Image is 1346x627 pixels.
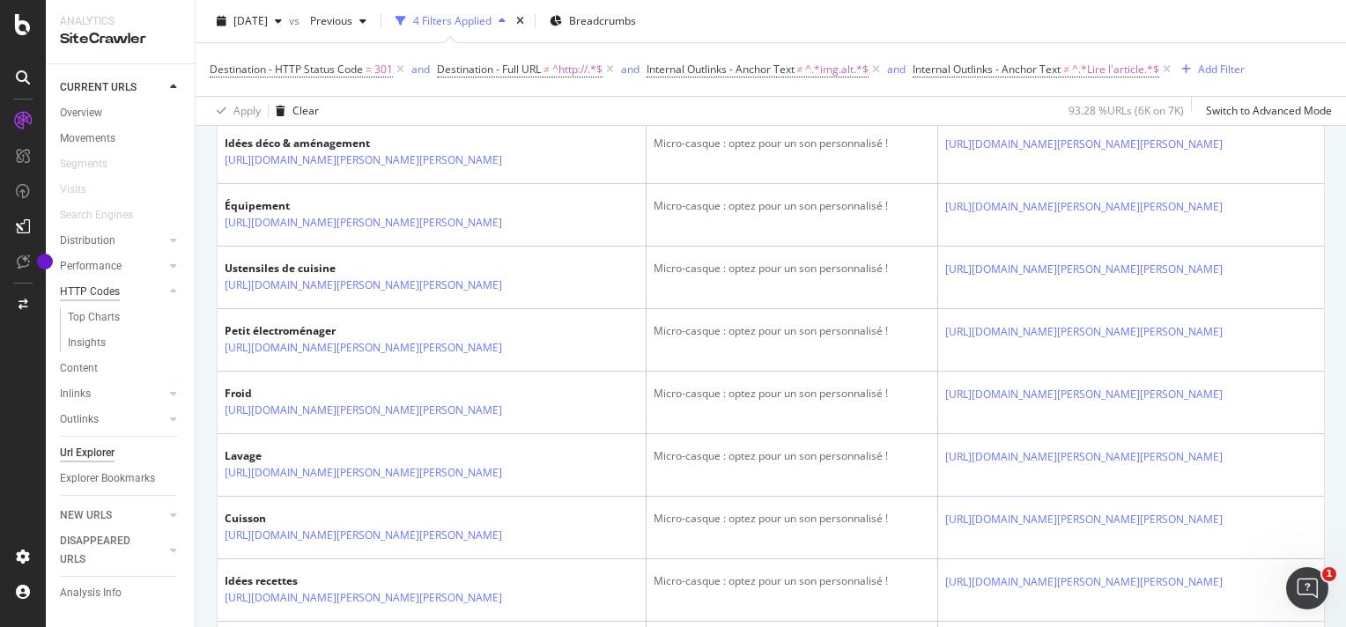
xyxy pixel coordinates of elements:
[225,136,540,151] div: Idées déco & aménagement
[1069,103,1184,118] div: 93.28 % URLs ( 6K on 7K )
[60,181,86,199] div: Visits
[68,308,120,327] div: Top Charts
[292,103,319,118] div: Clear
[945,448,1223,466] a: [URL][DOMAIN_NAME][PERSON_NAME][PERSON_NAME]
[1199,97,1332,125] button: Switch to Advanced Mode
[654,323,930,339] div: Micro-casque : optez pour un son personnalisé !
[233,13,268,28] span: 2025 Sep. 8th
[1072,57,1159,82] span: ^.*Lire l'article.*$
[303,7,373,35] button: Previous
[621,61,640,77] button: and
[225,511,540,527] div: Cuisson
[543,7,643,35] button: Breadcrumbs
[60,532,149,569] div: DISAPPEARED URLS
[552,57,603,82] span: ^http://.*$
[945,136,1223,153] a: [URL][DOMAIN_NAME][PERSON_NAME][PERSON_NAME]
[225,386,540,402] div: Froid
[225,261,540,277] div: Ustensiles de cuisine
[60,385,91,403] div: Inlinks
[945,261,1223,278] a: [URL][DOMAIN_NAME][PERSON_NAME][PERSON_NAME]
[374,57,393,82] span: 301
[60,206,133,225] div: Search Engines
[60,444,182,462] a: Url Explorer
[60,532,165,569] a: DISAPPEARED URLS
[60,444,115,462] div: Url Explorer
[411,62,430,77] div: and
[647,62,795,77] span: Internal Outlinks - Anchor Text
[388,7,513,35] button: 4 Filters Applied
[797,62,803,77] span: ≠
[1286,567,1328,609] iframe: Intercom live chat
[60,14,181,29] div: Analytics
[945,573,1223,591] a: [URL][DOMAIN_NAME][PERSON_NAME][PERSON_NAME]
[60,257,122,276] div: Performance
[1198,62,1245,77] div: Add Filter
[60,410,99,429] div: Outlinks
[60,359,98,378] div: Content
[60,584,182,602] a: Analysis Info
[654,198,930,214] div: Micro-casque : optez pour un son personnalisé !
[269,97,319,125] button: Clear
[805,57,869,82] span: ^.*img.alt.*$
[210,97,261,125] button: Apply
[225,448,540,464] div: Lavage
[945,323,1223,341] a: [URL][DOMAIN_NAME][PERSON_NAME][PERSON_NAME]
[60,385,165,403] a: Inlinks
[60,206,151,225] a: Search Engines
[225,339,502,357] a: [URL][DOMAIN_NAME][PERSON_NAME][PERSON_NAME]
[210,7,289,35] button: [DATE]
[544,62,550,77] span: ≠
[60,155,125,173] a: Segments
[68,334,106,352] div: Insights
[60,78,165,97] a: CURRENT URLS
[654,261,930,277] div: Micro-casque : optez pour un son personnalisé !
[913,62,1061,77] span: Internal Outlinks - Anchor Text
[68,308,182,327] a: Top Charts
[654,511,930,527] div: Micro-casque : optez pour un son personnalisé !
[225,323,540,339] div: Petit électroménager
[225,198,540,214] div: Équipement
[225,151,502,169] a: [URL][DOMAIN_NAME][PERSON_NAME][PERSON_NAME]
[225,589,502,607] a: [URL][DOMAIN_NAME][PERSON_NAME][PERSON_NAME]
[60,232,165,250] a: Distribution
[60,232,115,250] div: Distribution
[887,62,906,77] div: and
[569,13,636,28] span: Breadcrumbs
[60,104,102,122] div: Overview
[60,584,122,602] div: Analysis Info
[225,527,502,544] a: [URL][DOMAIN_NAME][PERSON_NAME][PERSON_NAME]
[60,129,182,148] a: Movements
[60,506,112,525] div: NEW URLS
[945,198,1223,216] a: [URL][DOMAIN_NAME][PERSON_NAME][PERSON_NAME]
[437,62,541,77] span: Destination - Full URL
[654,386,930,402] div: Micro-casque : optez pour un son personnalisé !
[60,29,181,49] div: SiteCrawler
[225,277,502,294] a: [URL][DOMAIN_NAME][PERSON_NAME][PERSON_NAME]
[1322,567,1336,581] span: 1
[225,573,540,589] div: Idées recettes
[60,104,182,122] a: Overview
[411,61,430,77] button: and
[60,78,137,97] div: CURRENT URLS
[60,257,165,276] a: Performance
[945,386,1223,403] a: [URL][DOMAIN_NAME][PERSON_NAME][PERSON_NAME]
[621,62,640,77] div: and
[289,13,303,28] span: vs
[887,61,906,77] button: and
[225,214,502,232] a: [URL][DOMAIN_NAME][PERSON_NAME][PERSON_NAME]
[60,181,104,199] a: Visits
[1174,59,1245,80] button: Add Filter
[60,359,182,378] a: Content
[654,136,930,151] div: Micro-casque : optez pour un son personnalisé !
[1206,103,1332,118] div: Switch to Advanced Mode
[60,469,182,488] a: Explorer Bookmarks
[366,62,372,77] span: =
[225,464,502,482] a: [URL][DOMAIN_NAME][PERSON_NAME][PERSON_NAME]
[60,155,107,173] div: Segments
[413,13,492,28] div: 4 Filters Applied
[210,62,363,77] span: Destination - HTTP Status Code
[1063,62,1069,77] span: ≠
[225,402,502,419] a: [URL][DOMAIN_NAME][PERSON_NAME][PERSON_NAME]
[37,254,53,269] div: Tooltip anchor
[654,573,930,589] div: Micro-casque : optez pour un son personnalisé !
